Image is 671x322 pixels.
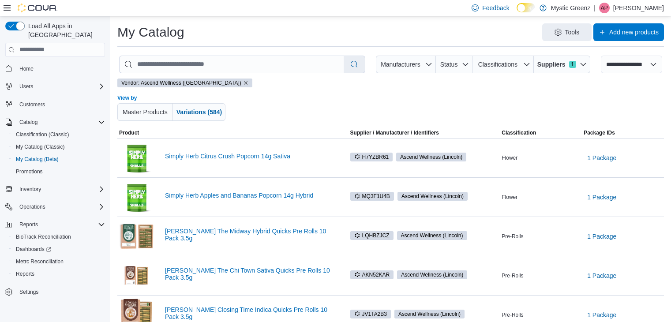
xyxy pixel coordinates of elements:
[12,256,67,267] a: Metrc Reconciliation
[16,270,34,277] span: Reports
[16,81,37,92] button: Users
[165,192,334,199] a: Simply Herb Apples and Bananas Popcorn 14g Hybrid
[16,81,105,92] span: Users
[350,231,394,240] span: LQHBZJCZ
[16,131,69,138] span: Classification (Classic)
[12,244,105,255] span: Dashboards
[354,310,387,318] span: JV1TA2B3
[9,231,109,243] button: BioTrack Reconciliation
[400,153,462,161] span: Ascend Wellness (Lincoln)
[16,202,105,212] span: Operations
[9,165,109,178] button: Promotions
[12,269,105,279] span: Reports
[9,255,109,268] button: Metrc Reconciliation
[16,233,71,240] span: BioTrack Reconciliation
[16,99,105,110] span: Customers
[16,117,41,127] button: Catalog
[2,285,109,298] button: Settings
[587,271,616,280] span: 1 Package
[12,232,75,242] a: BioTrack Reconciliation
[354,232,390,240] span: LQHBZJCZ
[478,61,517,68] span: Classifications
[16,286,105,297] span: Settings
[12,129,73,140] a: Classification (Classic)
[500,310,582,320] div: Pre-Rolls
[401,232,463,240] span: Ascend Wellness (Lincoln)
[9,128,109,141] button: Classification (Classic)
[2,62,109,75] button: Home
[121,79,241,87] span: Vendor: Ascend Wellness ([GEOGRAPHIC_DATA])
[18,4,57,12] img: Cova
[16,117,105,127] span: Catalog
[401,271,463,279] span: Ascend Wellness (Lincoln)
[16,168,43,175] span: Promotions
[517,12,517,13] span: Dark Mode
[165,267,334,281] a: [PERSON_NAME] The Chi Town Sativa Quicks Pre Rolls 10 Pack 3.5g
[16,184,105,195] span: Inventory
[350,270,394,279] span: AKN52KAR
[117,79,252,87] span: Vendor: Ascend Wellness (Lincoln)
[176,109,222,116] span: Variations (584)
[9,141,109,153] button: My Catalog (Classic)
[16,202,49,212] button: Operations
[338,129,439,136] span: Supplier / Manufacturer / Identifiers
[587,311,616,319] span: 1 Package
[12,142,105,152] span: My Catalog (Classic)
[119,266,154,285] img: Lowell The Chi Town Sativa Quicks Pre Rolls 10 Pack 3.5g
[350,310,391,318] span: JV1TA2B3
[2,116,109,128] button: Catalog
[587,154,616,162] span: 1 Package
[569,61,576,68] span: 1 active filters
[9,243,109,255] a: Dashboards
[551,3,590,13] p: Mystic Greenz
[500,153,582,163] div: Flower
[584,188,620,206] button: 1 Package
[165,228,334,242] a: [PERSON_NAME] The Midway Hybrid Quicks Pre Rolls 10 Pack 3.5g
[436,56,472,73] button: Status
[394,310,465,318] span: Ascend Wellness (Lincoln)
[584,267,620,285] button: 1 Package
[12,232,105,242] span: BioTrack Reconciliation
[601,3,608,13] span: AP
[587,232,616,241] span: 1 Package
[502,129,536,136] span: Classification
[19,101,45,108] span: Customers
[584,149,620,167] button: 1 Package
[19,186,41,193] span: Inventory
[594,3,596,13] p: |
[12,154,105,165] span: My Catalog (Beta)
[12,154,62,165] a: My Catalog (Beta)
[119,140,154,176] img: Simply Herb Citrus Crush Popcorn 14g Sativa
[16,287,42,297] a: Settings
[376,56,436,73] button: Manufacturers
[593,23,664,41] button: Add new products
[599,3,610,13] div: Andria Perry
[119,221,154,251] img: Lowell The Midway Hybrid Quicks Pre Rolls 10 Pack 3.5g
[587,193,616,202] span: 1 Package
[165,306,334,320] a: [PERSON_NAME] Closing Time Indica Quicks Pre Rolls 10 Pack 3.5g
[19,83,33,90] span: Users
[609,28,659,37] span: Add new products
[584,228,620,245] button: 1 Package
[397,231,467,240] span: Ascend Wellness (Lincoln)
[12,256,105,267] span: Metrc Reconciliation
[12,142,68,152] a: My Catalog (Classic)
[381,61,420,68] span: Manufacturers
[542,23,592,41] button: Tools
[350,153,393,161] span: H7YZBR61
[16,99,49,110] a: Customers
[16,219,105,230] span: Reports
[19,119,37,126] span: Catalog
[482,4,509,12] span: Feedback
[517,3,535,12] input: Dark Mode
[25,22,105,39] span: Load All Apps in [GEOGRAPHIC_DATA]
[243,80,248,86] button: Remove vendor filter
[440,61,458,68] span: Status
[9,153,109,165] button: My Catalog (Beta)
[16,63,105,74] span: Home
[613,3,664,13] p: [PERSON_NAME]
[16,219,41,230] button: Reports
[397,270,467,279] span: Ascend Wellness (Lincoln)
[500,270,582,281] div: Pre-Rolls
[2,218,109,231] button: Reports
